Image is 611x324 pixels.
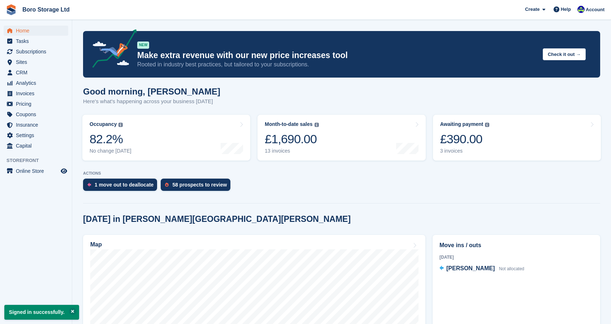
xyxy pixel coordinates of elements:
[172,182,227,188] div: 58 prospects to review
[6,157,72,164] span: Storefront
[16,78,59,88] span: Analytics
[439,264,524,273] a: [PERSON_NAME] Not allocated
[265,121,312,127] div: Month-to-date sales
[499,266,524,271] span: Not allocated
[446,265,495,271] span: [PERSON_NAME]
[4,305,79,320] p: Signed in successfully.
[315,123,319,127] img: icon-info-grey-7440780725fd019a000dd9b08b2336e03edf1995a4989e88bcd33f0948082b44.svg
[561,6,571,13] span: Help
[433,115,601,161] a: Awaiting payment £390.00 3 invoices
[16,26,59,36] span: Home
[87,183,91,187] img: move_outs_to_deallocate_icon-f764333ba52eb49d3ac5e1228854f67142a1ed5810a6f6cc68b1a99e826820c5.svg
[16,130,59,140] span: Settings
[165,183,169,187] img: prospect-51fa495bee0391a8d652442698ab0144808aea92771e9ea1ae160a38d050c398.svg
[4,78,68,88] a: menu
[60,167,68,175] a: Preview store
[4,26,68,36] a: menu
[485,123,489,127] img: icon-info-grey-7440780725fd019a000dd9b08b2336e03edf1995a4989e88bcd33f0948082b44.svg
[525,6,539,13] span: Create
[95,182,153,188] div: 1 move out to deallocate
[4,109,68,119] a: menu
[439,254,593,260] div: [DATE]
[440,132,490,146] div: £390.00
[16,99,59,109] span: Pricing
[4,141,68,151] a: menu
[16,166,59,176] span: Online Store
[265,148,318,154] div: 13 invoices
[4,88,68,98] a: menu
[86,29,137,70] img: price-adjustments-announcement-icon-8257ccfd72463d97f412b2fc003d46551f7dbcb40ab6d574587a9cd5c0d94...
[577,6,585,13] img: Tobie Hillier
[118,123,123,127] img: icon-info-grey-7440780725fd019a000dd9b08b2336e03edf1995a4989e88bcd33f0948082b44.svg
[16,141,59,151] span: Capital
[6,4,17,15] img: stora-icon-8386f47178a22dfd0bd8f6a31ec36ba5ce8667c1dd55bd0f319d3a0aa187defe.svg
[161,179,234,194] a: 58 prospects to review
[440,148,490,154] div: 3 invoices
[4,57,68,67] a: menu
[83,214,351,224] h2: [DATE] in [PERSON_NAME][GEOGRAPHIC_DATA][PERSON_NAME]
[586,6,604,13] span: Account
[90,121,117,127] div: Occupancy
[4,47,68,57] a: menu
[543,48,586,60] button: Check it out →
[16,109,59,119] span: Coupons
[4,36,68,46] a: menu
[137,41,149,49] div: NEW
[4,67,68,78] a: menu
[16,57,59,67] span: Sites
[16,47,59,57] span: Subscriptions
[439,241,593,250] h2: Move ins / outs
[137,61,537,69] p: Rooted in industry best practices, but tailored to your subscriptions.
[90,132,131,146] div: 82.2%
[83,87,220,96] h1: Good morning, [PERSON_NAME]
[137,50,537,61] p: Make extra revenue with our new price increases tool
[82,115,250,161] a: Occupancy 82.2% No change [DATE]
[19,4,73,16] a: Boro Storage Ltd
[16,67,59,78] span: CRM
[440,121,484,127] div: Awaiting payment
[83,179,161,194] a: 1 move out to deallocate
[16,36,59,46] span: Tasks
[83,97,220,106] p: Here's what's happening across your business [DATE]
[4,166,68,176] a: menu
[265,132,318,146] div: £1,690.00
[4,120,68,130] a: menu
[90,148,131,154] div: No change [DATE]
[16,88,59,98] span: Invoices
[257,115,425,161] a: Month-to-date sales £1,690.00 13 invoices
[83,171,600,176] p: ACTIONS
[4,99,68,109] a: menu
[4,130,68,140] a: menu
[90,241,102,248] h2: Map
[16,120,59,130] span: Insurance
